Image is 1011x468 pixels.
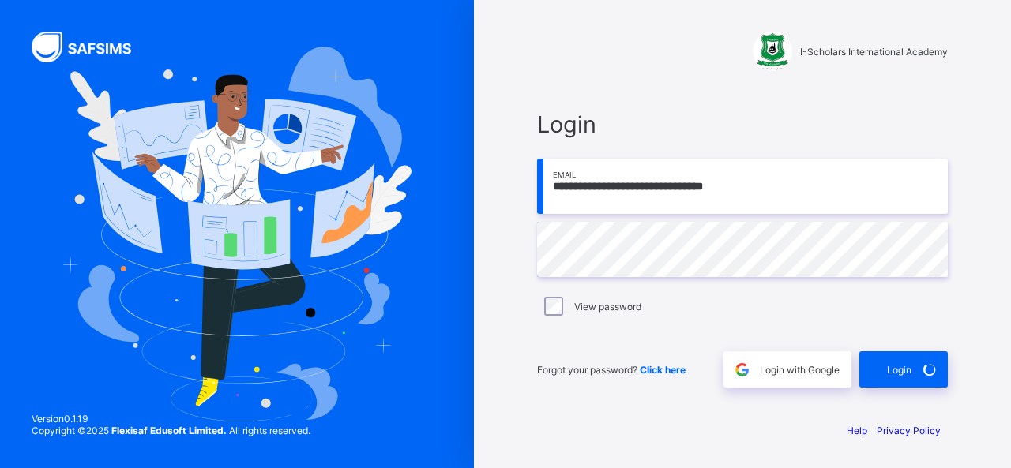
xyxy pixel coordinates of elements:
[760,364,840,376] span: Login with Google
[877,425,941,436] a: Privacy Policy
[32,425,310,436] span: Copyright © 2025 All rights reserved.
[32,413,310,425] span: Version 0.1.19
[640,364,686,376] a: Click here
[800,46,948,58] span: I-Scholars International Academy
[733,361,751,379] img: google.396cfc9801f0270233282035f929180a.svg
[537,364,686,376] span: Forgot your password?
[574,301,641,313] label: View password
[847,425,867,436] a: Help
[62,47,411,421] img: Hero Image
[537,110,948,138] span: Login
[32,32,150,62] img: SAFSIMS Logo
[111,425,227,436] strong: Flexisaf Edusoft Limited.
[887,364,911,376] span: Login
